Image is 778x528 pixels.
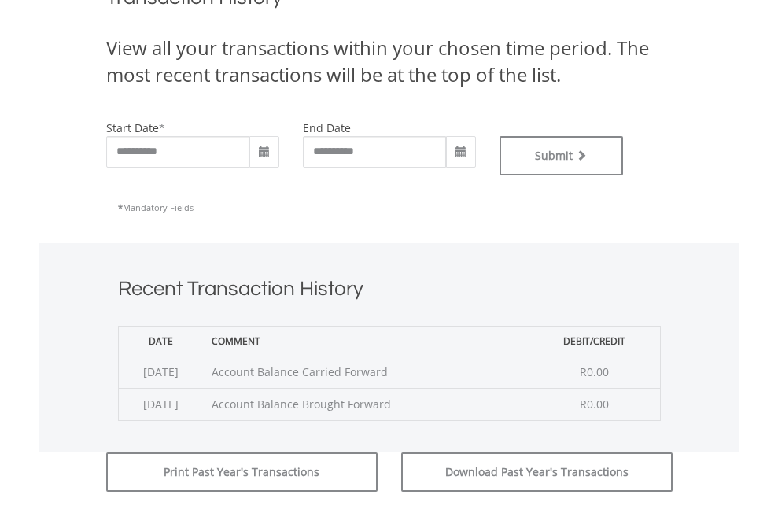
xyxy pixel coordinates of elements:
[580,397,609,412] span: R0.00
[106,35,673,89] div: View all your transactions within your chosen time period. The most recent transactions will be a...
[204,388,529,420] td: Account Balance Brought Forward
[118,201,194,213] span: Mandatory Fields
[118,388,204,420] td: [DATE]
[500,136,624,175] button: Submit
[529,326,660,356] th: Debit/Credit
[303,120,351,135] label: end date
[106,452,378,492] button: Print Past Year's Transactions
[106,120,159,135] label: start date
[118,275,661,310] h1: Recent Transaction History
[401,452,673,492] button: Download Past Year's Transactions
[118,356,204,388] td: [DATE]
[204,326,529,356] th: Comment
[204,356,529,388] td: Account Balance Carried Forward
[580,364,609,379] span: R0.00
[118,326,204,356] th: Date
